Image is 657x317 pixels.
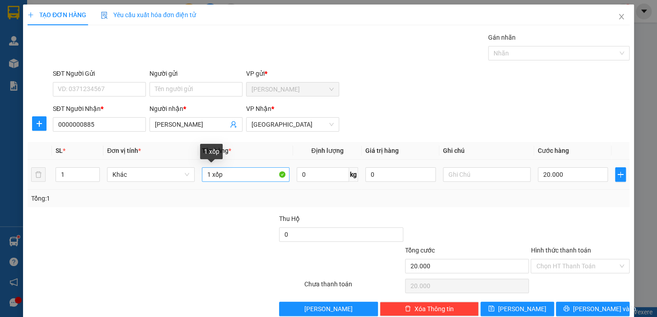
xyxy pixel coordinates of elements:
span: Thu Hộ [279,215,300,222]
span: Giá trị hàng [365,147,399,154]
span: Tên hàng [202,147,231,154]
span: [PERSON_NAME] [498,304,546,314]
th: Ghi chú [439,142,534,160]
img: icon [101,12,108,19]
div: Chưa thanh toán [303,279,404,295]
span: [PERSON_NAME] và In [573,304,636,314]
input: Ghi Chú [443,167,531,182]
div: SĐT Người Gửi [53,69,146,78]
span: Định lượng [311,147,343,154]
input: VD: Bàn, Ghế [202,167,289,182]
div: Tổng: 1 [31,193,254,203]
span: plus [28,12,34,18]
p: VP [GEOGRAPHIC_DATA]: [4,32,132,55]
span: VP Nhận [246,105,271,112]
button: [PERSON_NAME] [279,302,378,316]
strong: 342 [PERSON_NAME], P1, Q10, TP.HCM - 0931 556 979 [4,34,131,55]
span: Khác [112,168,189,181]
span: kg [349,167,358,182]
span: plus [33,120,46,127]
span: Cước hàng [538,147,569,154]
span: delete [405,305,411,312]
span: Tổng cước [405,247,435,254]
strong: NHƯ QUỲNH [25,4,111,21]
span: plus [615,171,625,178]
span: user-add [230,121,237,128]
span: VP [PERSON_NAME]: [4,56,70,64]
button: printer[PERSON_NAME] và In [556,302,629,316]
span: Đơn vị tính [107,147,141,154]
div: 1 xốp [200,144,223,159]
input: 0 [365,167,436,182]
label: Hình thức thanh toán [531,247,591,254]
span: close [618,13,625,20]
span: SL [56,147,63,154]
span: save [488,305,494,312]
div: VP gửi [246,69,339,78]
button: plus [615,167,626,182]
span: TẠO ĐƠN HÀNG [28,11,86,18]
span: Xóa Thông tin [415,304,454,314]
button: Close [609,5,634,30]
button: save[PERSON_NAME] [480,302,554,316]
div: Người nhận [149,104,242,114]
div: SĐT Người Nhận [53,104,146,114]
label: Gán nhãn [488,34,516,41]
span: printer [563,305,569,312]
button: plus [32,116,47,131]
span: [PERSON_NAME] [304,304,353,314]
span: Sài Gòn [252,118,334,131]
button: deleteXóa Thông tin [380,302,479,316]
button: delete [31,167,46,182]
div: Người gửi [149,69,242,78]
span: Phan Rang [252,83,334,96]
span: Yêu cầu xuất hóa đơn điện tử [101,11,196,18]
